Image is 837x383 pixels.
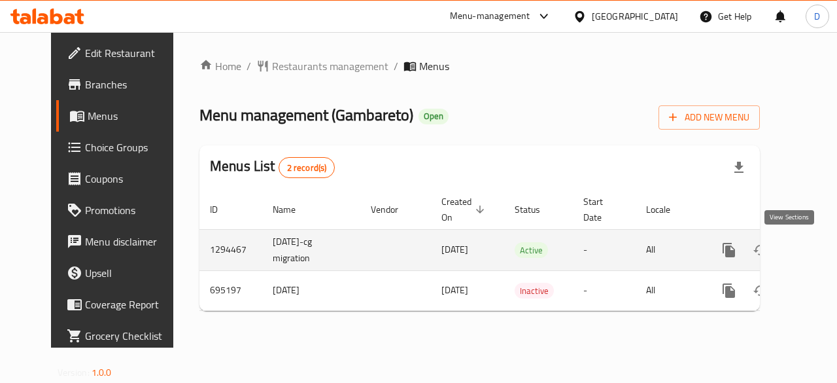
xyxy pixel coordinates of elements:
span: [DATE] [441,282,468,299]
li: / [247,58,251,74]
span: Coverage Report [85,297,180,312]
a: Branches [56,69,191,100]
a: Upsell [56,257,191,289]
span: Menu management ( Gambareto ) [199,100,413,130]
button: Add New Menu [658,105,760,130]
div: Open [418,109,449,124]
button: more [713,234,745,266]
td: All [636,229,703,270]
span: Grocery Checklist [85,328,180,344]
span: Menus [419,58,449,74]
a: Menu disclaimer [56,226,191,257]
td: [DATE] [262,270,360,310]
a: Promotions [56,194,191,226]
span: Active [515,243,548,258]
button: more [713,275,745,306]
td: 695197 [199,270,262,310]
span: Version: [58,364,90,381]
a: Grocery Checklist [56,320,191,352]
span: Status [515,202,557,217]
span: Start Date [583,194,620,225]
a: Menus [56,100,191,132]
span: Menus [88,108,180,124]
div: Total records count [279,157,335,178]
td: [DATE]-cg migration [262,229,360,270]
span: Coupons [85,171,180,187]
span: Choice Groups [85,139,180,155]
span: Upsell [85,265,180,281]
span: [DATE] [441,241,468,258]
div: [GEOGRAPHIC_DATA] [592,9,678,24]
span: 1.0.0 [92,364,112,381]
span: 2 record(s) [279,162,335,174]
a: Home [199,58,241,74]
a: Coverage Report [56,289,191,320]
span: Created On [441,194,488,225]
span: Menu disclaimer [85,234,180,249]
nav: breadcrumb [199,58,760,74]
a: Restaurants management [256,58,388,74]
td: - [573,270,636,310]
button: Change Status [745,275,776,306]
a: Edit Restaurant [56,37,191,69]
span: Branches [85,77,180,92]
span: Inactive [515,283,554,299]
span: Vendor [371,202,415,217]
span: Add New Menu [669,109,749,126]
button: Change Status [745,234,776,266]
span: Edit Restaurant [85,45,180,61]
span: ID [210,202,235,217]
td: 1294467 [199,229,262,270]
div: Active [515,242,548,258]
div: Export file [723,152,755,183]
a: Choice Groups [56,132,191,163]
span: D [814,9,820,24]
span: Open [418,111,449,122]
div: Menu-management [450,9,530,24]
h2: Menus List [210,156,335,178]
span: Promotions [85,202,180,218]
span: Restaurants management [272,58,388,74]
td: All [636,270,703,310]
li: / [394,58,398,74]
span: Name [273,202,313,217]
span: Locale [646,202,687,217]
td: - [573,229,636,270]
a: Coupons [56,163,191,194]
